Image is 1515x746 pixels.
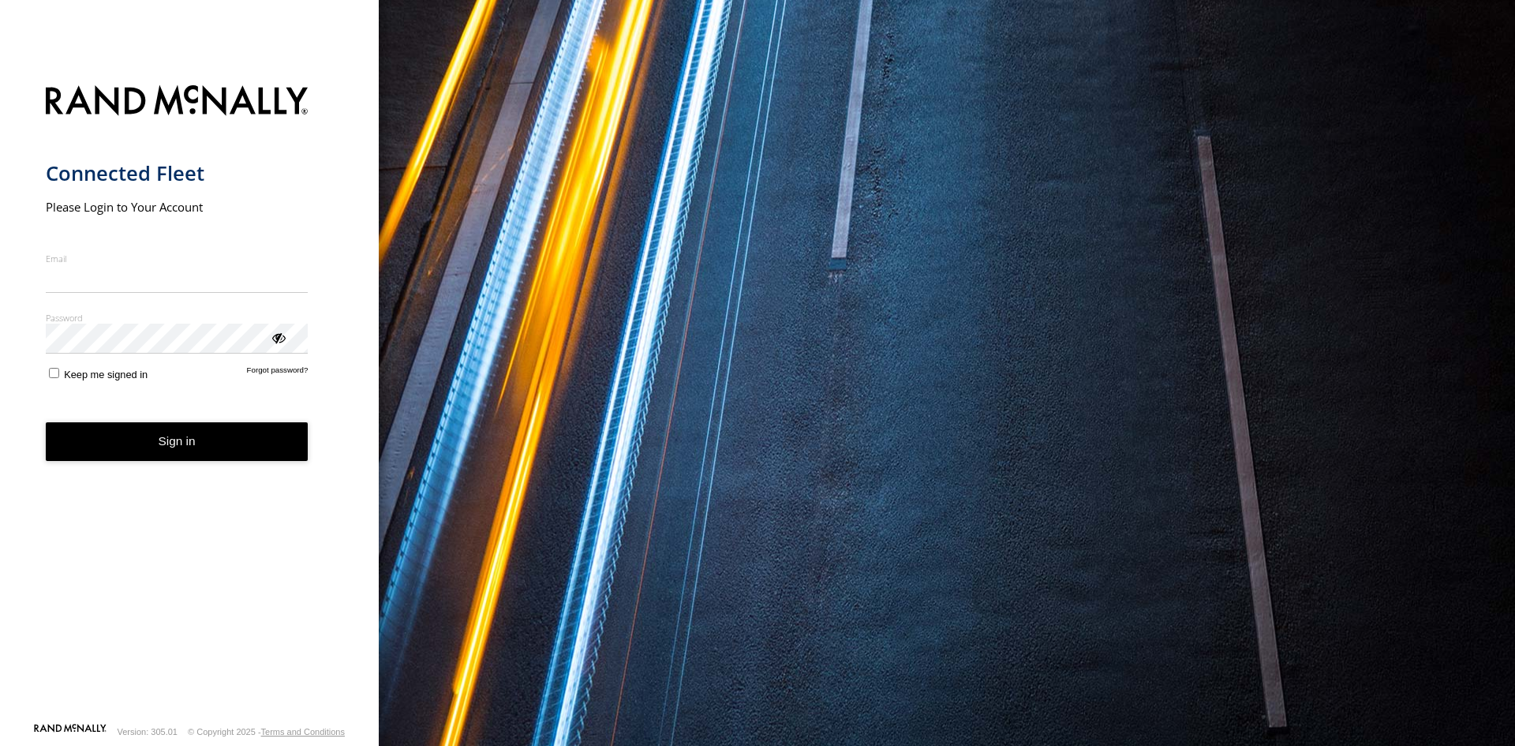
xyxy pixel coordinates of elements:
div: ViewPassword [270,329,286,345]
h2: Please Login to Your Account [46,199,309,215]
a: Terms and Conditions [261,727,345,737]
label: Email [46,253,309,264]
div: Version: 305.01 [118,727,178,737]
input: Keep me signed in [49,368,59,378]
a: Visit our Website [34,724,107,740]
span: Keep me signed in [64,369,148,380]
a: Forgot password? [247,366,309,380]
img: Rand McNally [46,82,309,122]
button: Sign in [46,422,309,461]
div: © Copyright 2025 - [188,727,345,737]
form: main [46,76,334,722]
h1: Connected Fleet [46,160,309,186]
label: Password [46,312,309,324]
